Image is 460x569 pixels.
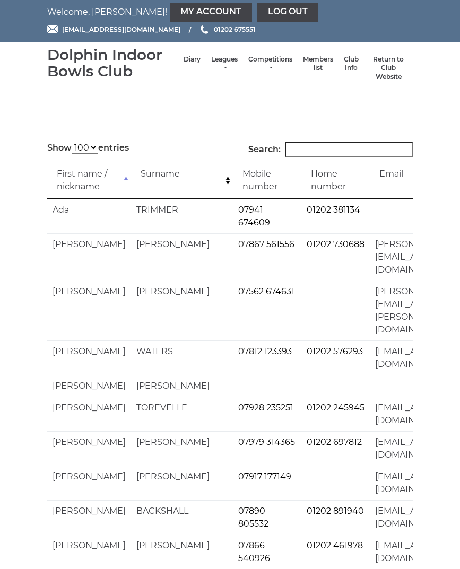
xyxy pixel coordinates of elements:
a: 07928 235251 [238,402,293,413]
a: 07917 177149 [238,471,291,482]
td: [PERSON_NAME] [131,281,233,340]
label: Search: [248,142,413,157]
td: [PERSON_NAME] [131,375,233,397]
a: 07941 674609 [238,205,270,227]
td: [PERSON_NAME] [47,500,131,535]
td: [PERSON_NAME] [47,340,131,375]
td: Surname: activate to sort column ascending [131,162,233,199]
span: 01202 675551 [214,25,256,33]
input: Search: [285,142,413,157]
a: Phone us 01202 675551 [199,24,256,34]
td: Ada [47,199,131,233]
a: 01202 891940 [307,506,364,516]
td: Mobile number [233,162,301,199]
td: [PERSON_NAME] [47,535,131,569]
td: [PERSON_NAME] [47,375,131,397]
a: Email [EMAIL_ADDRESS][DOMAIN_NAME] [47,24,180,34]
a: 01202 461978 [307,540,363,550]
td: [PERSON_NAME] [47,281,131,340]
a: 01202 697812 [307,437,362,447]
td: First name / nickname: activate to sort column descending [47,162,131,199]
td: [PERSON_NAME] [47,233,131,281]
label: Show entries [47,142,129,154]
a: My Account [170,3,252,22]
a: 07890 805532 [238,506,268,529]
a: 01202 381134 [307,205,360,215]
td: [PERSON_NAME] [131,535,233,569]
a: 07866 540926 [238,540,270,563]
a: Leagues [211,55,238,73]
a: Club Info [344,55,359,73]
a: 07867 561556 [238,239,294,249]
div: Dolphin Indoor Bowls Club [47,47,179,80]
td: [PERSON_NAME] [131,431,233,466]
a: 01202 576293 [307,346,363,356]
td: [PERSON_NAME] [47,431,131,466]
td: TOREVELLE [131,397,233,431]
td: [PERSON_NAME] [131,466,233,500]
a: 01202 245945 [307,402,364,413]
td: Home number [301,162,370,199]
a: Log out [257,3,318,22]
td: [PERSON_NAME] [131,233,233,281]
img: Phone us [201,25,208,34]
img: Email [47,25,58,33]
a: 07562 674631 [238,286,294,296]
span: [EMAIL_ADDRESS][DOMAIN_NAME] [62,25,180,33]
td: [PERSON_NAME] [47,397,131,431]
nav: Welcome, [PERSON_NAME]! [47,3,413,22]
td: BACKSHALL [131,500,233,535]
a: Diary [184,55,201,64]
a: 07812 123393 [238,346,292,356]
select: Showentries [72,142,98,154]
td: WATERS [131,340,233,375]
a: Members list [303,55,333,73]
td: [PERSON_NAME] [47,466,131,500]
a: Competitions [248,55,292,73]
td: TRIMMER [131,199,233,233]
a: Return to Club Website [369,55,407,82]
a: 01202 730688 [307,239,364,249]
a: 07979 314365 [238,437,295,447]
